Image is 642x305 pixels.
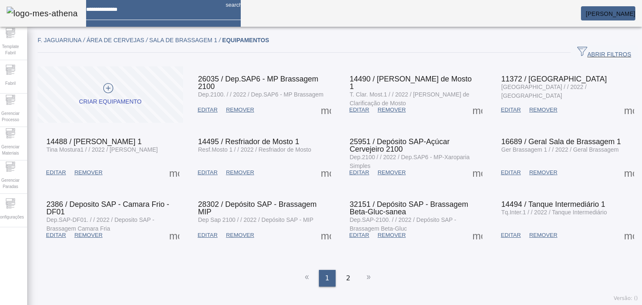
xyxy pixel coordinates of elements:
[42,228,70,243] button: EDITAR
[318,228,334,243] button: Mais
[349,231,369,239] span: EDITAR
[198,75,318,91] span: 26035 / Dep.SAP6 - MP Brassagem 2100
[470,165,485,180] button: Mais
[46,200,169,216] span: 2386 / Deposito SAP - Camara Frio - DF01
[497,102,525,117] button: EDITAR
[194,102,222,117] button: EDITAR
[167,165,182,180] button: Mais
[222,228,258,243] button: REMOVER
[622,102,637,117] button: Mais
[377,231,405,239] span: REMOVER
[373,228,410,243] button: REMOVER
[222,102,258,117] button: REMOVER
[377,168,405,177] span: REMOVER
[87,37,149,43] span: Área de Cervejas
[74,231,102,239] span: REMOVER
[46,168,66,177] span: EDITAR
[194,228,222,243] button: EDITAR
[377,106,405,114] span: REMOVER
[70,228,107,243] button: REMOVER
[198,168,218,177] span: EDITAR
[149,37,222,43] span: Sala de Brassagem 1
[345,165,374,180] button: EDITAR
[79,98,142,106] div: CRIAR EQUIPAMENTO
[501,137,621,146] span: 16689 / Geral Sala de Brassagem 1
[318,102,334,117] button: Mais
[38,66,183,123] button: CRIAR EQUIPAMENTO
[198,137,299,146] span: 14495 / Resfriador de Mosto 1
[497,165,525,180] button: EDITAR
[70,165,107,180] button: REMOVER
[373,102,410,117] button: REMOVER
[226,106,254,114] span: REMOVER
[497,228,525,243] button: EDITAR
[501,106,521,114] span: EDITAR
[7,7,78,20] img: logo-mes-athena
[318,165,334,180] button: Mais
[74,168,102,177] span: REMOVER
[470,102,485,117] button: Mais
[614,295,638,301] span: Versão: ()
[38,37,87,43] span: F. Jaguariuna
[83,37,85,43] em: /
[529,231,557,239] span: REMOVER
[501,200,605,208] span: 14494 / Tanque Intermediário 1
[346,273,350,283] span: 2
[525,165,561,180] button: REMOVER
[219,37,221,43] em: /
[42,165,70,180] button: EDITAR
[622,228,637,243] button: Mais
[198,106,218,114] span: EDITAR
[529,106,557,114] span: REMOVER
[3,78,18,89] span: Fabril
[501,168,521,177] span: EDITAR
[46,146,158,153] span: Tina Mostura1 / / 2022 / [PERSON_NAME]
[46,231,66,239] span: EDITAR
[501,231,521,239] span: EDITAR
[622,165,637,180] button: Mais
[146,37,148,43] em: /
[501,84,586,99] span: [GEOGRAPHIC_DATA] / / 2022 / [GEOGRAPHIC_DATA]
[167,228,182,243] button: Mais
[345,102,374,117] button: EDITAR
[350,75,472,91] span: 14490 / [PERSON_NAME] de Mosto 1
[194,165,222,180] button: EDITAR
[226,231,254,239] span: REMOVER
[349,106,369,114] span: EDITAR
[586,10,635,17] span: [PERSON_NAME]
[373,165,410,180] button: REMOVER
[350,137,450,153] span: 25951 / Depósito SAP-Açúcar Cervejeiro 2100
[349,168,369,177] span: EDITAR
[501,146,619,153] span: Ger Brassagem 1 / / 2022 / Geral Brassagem
[470,228,485,243] button: Mais
[525,228,561,243] button: REMOVER
[571,45,638,60] button: ABRIR FILTROS
[529,168,557,177] span: REMOVER
[525,102,561,117] button: REMOVER
[350,200,469,216] span: 32151 / Depósito SAP - Brassagem Beta-Gluc-sanea
[222,165,258,180] button: REMOVER
[577,46,631,59] span: ABRIR FILTROS
[222,37,269,43] span: EQUIPAMENTOS
[345,228,374,243] button: EDITAR
[501,209,607,216] span: Tq.Inter.1 / / 2022 / Tanque Intermediário
[198,146,311,153] span: Resf.Mosto 1 / / 2022 / Resfriador de Mosto
[198,231,218,239] span: EDITAR
[226,168,254,177] span: REMOVER
[198,200,317,216] span: 28302 / Depósito SAP - Brassagem MIP
[46,137,142,146] span: 14488 / [PERSON_NAME] 1
[501,75,606,83] span: 11372 / [GEOGRAPHIC_DATA]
